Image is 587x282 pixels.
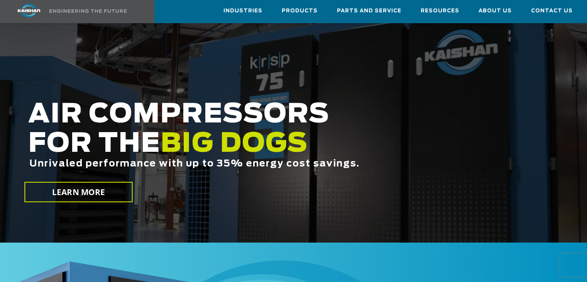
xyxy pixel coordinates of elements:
a: Resources [421,0,459,21]
span: Contact Us [531,7,573,15]
a: Industries [223,0,262,21]
span: About Us [479,7,512,15]
span: Resources [421,7,459,15]
a: LEARN MORE [24,182,133,202]
a: Contact Us [531,0,573,21]
span: LEARN MORE [52,187,105,198]
span: BIG DOGS [161,131,308,157]
span: Products [282,7,318,15]
a: Products [282,0,318,21]
span: Parts and Service [337,7,401,15]
h2: AIR COMPRESSORS FOR THE [28,100,469,193]
span: Unrivaled performance with up to 35% energy cost savings. [29,159,360,168]
span: Industries [223,7,262,15]
a: Parts and Service [337,0,401,21]
img: Engineering the future [49,9,127,13]
a: About Us [479,0,512,21]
